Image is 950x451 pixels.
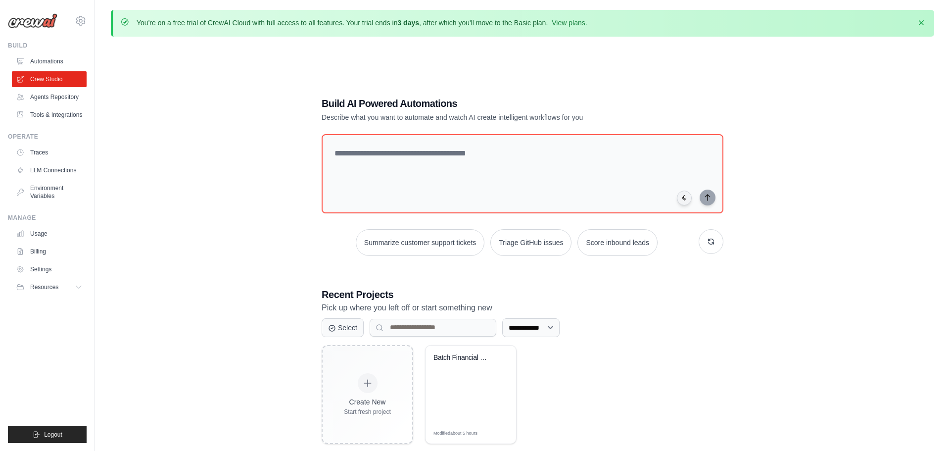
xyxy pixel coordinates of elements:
[490,229,571,256] button: Triage GitHub issues
[8,133,87,141] div: Operate
[356,229,484,256] button: Summarize customer support tickets
[699,229,723,254] button: Get new suggestions
[577,229,658,256] button: Score inbound leads
[322,97,654,110] h1: Build AI Powered Automations
[344,408,391,416] div: Start fresh project
[322,112,654,122] p: Describe what you want to automate and watch AI create intelligent workflows for you
[493,430,501,438] span: Edit
[12,261,87,277] a: Settings
[433,353,493,362] div: Batch Financial Compliance Look-Through Analysis
[12,279,87,295] button: Resources
[12,180,87,204] a: Environment Variables
[344,397,391,407] div: Create New
[12,145,87,160] a: Traces
[322,318,364,337] button: Select
[397,19,419,27] strong: 3 days
[12,107,87,123] a: Tools & Integrations
[8,42,87,50] div: Build
[8,426,87,443] button: Logout
[137,18,587,28] p: You're on a free trial of CrewAI Cloud with full access to all features. Your trial ends in , aft...
[8,214,87,222] div: Manage
[12,89,87,105] a: Agents Repository
[322,288,723,301] h3: Recent Projects
[433,430,477,437] span: Modified about 5 hours
[12,244,87,259] a: Billing
[552,19,585,27] a: View plans
[12,53,87,69] a: Automations
[322,301,723,314] p: Pick up where you left off or start something new
[44,431,62,439] span: Logout
[8,13,57,28] img: Logo
[12,226,87,242] a: Usage
[12,71,87,87] a: Crew Studio
[30,283,58,291] span: Resources
[12,162,87,178] a: LLM Connections
[677,191,692,205] button: Click to speak your automation idea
